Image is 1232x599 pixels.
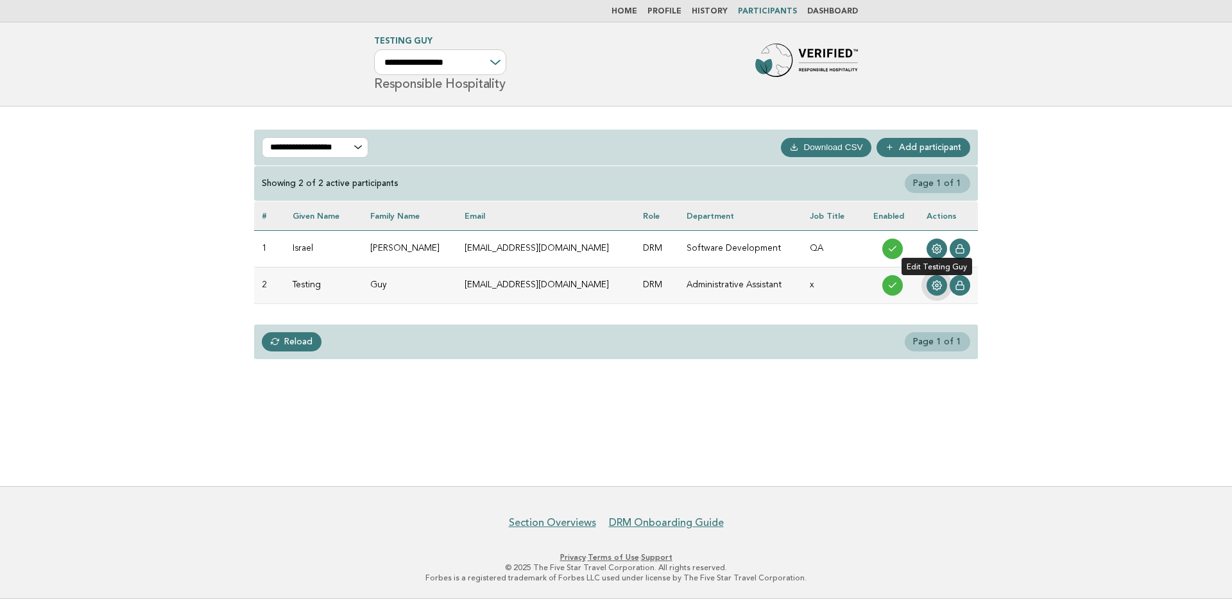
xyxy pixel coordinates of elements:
[457,201,635,230] th: Email
[285,201,363,230] th: Given name
[254,201,285,230] th: #
[866,201,919,230] th: Enabled
[802,201,866,230] th: Job Title
[363,201,457,230] th: Family name
[679,201,802,230] th: Department
[635,201,679,230] th: Role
